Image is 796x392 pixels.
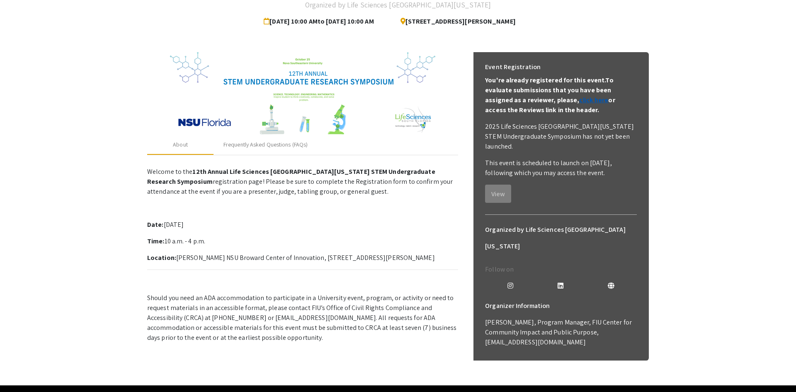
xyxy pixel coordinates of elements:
p: You're already registered for this event. To evaluate submissions that you have been assigned as ... [485,75,637,115]
div: About [173,140,188,149]
p: This event is scheduled to launch on [DATE], following which you may access the event. [485,158,637,178]
strong: 12th Annual Life Sciences [GEOGRAPHIC_DATA][US_STATE] STEM Undergraduate Research Symposium [147,167,435,186]
p: [PERSON_NAME] NSU Broward Center of Innovation, [STREET_ADDRESS][PERSON_NAME] [147,253,458,263]
iframe: Chat [6,355,35,386]
h6: Event Registration [485,59,541,75]
p: 10 a.m. - 4 p.m. [147,236,458,246]
p: [DATE] [147,220,458,230]
img: 32153a09-f8cb-4114-bf27-cfb6bc84fc69.png [170,52,435,135]
h6: Organized by Life Sciences [GEOGRAPHIC_DATA][US_STATE] [485,221,637,255]
p: Welcome to the registration page! Please be sure to complete the Registration form to confirm you... [147,167,458,197]
h6: Organizer Information [485,298,637,314]
p: [PERSON_NAME], Program Manager, FIU Center for Community Impact and Public Purpose, [EMAIL_ADDRES... [485,317,637,347]
p: Follow on [485,265,637,274]
a: click here [579,96,608,104]
strong: Location: [147,253,176,262]
strong: Time: [147,237,165,245]
span: [DATE] 10:00 AM to [DATE] 10:00 AM [264,13,377,30]
button: View [485,185,511,203]
p: 2025 Life Sciences [GEOGRAPHIC_DATA][US_STATE] STEM Undergraduate Symposium has not yet been laun... [485,122,637,152]
div: Frequently Asked Questions (FAQs) [223,140,308,149]
p: Should you need an ADA accommodation to participate in a University event, program, or activity o... [147,293,458,343]
span: [STREET_ADDRESS][PERSON_NAME] [394,13,516,30]
strong: Date: [147,220,164,229]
